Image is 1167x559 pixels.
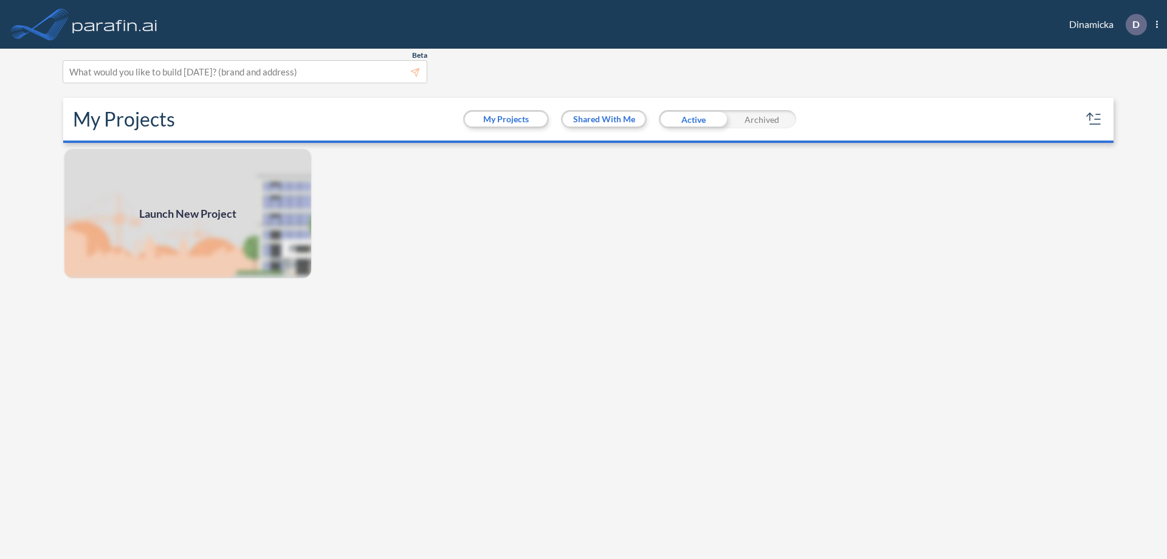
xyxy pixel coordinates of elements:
[465,112,547,127] button: My Projects
[139,206,236,222] span: Launch New Project
[412,50,427,60] span: Beta
[63,148,312,279] img: add
[1084,109,1104,129] button: sort
[70,12,160,36] img: logo
[1051,14,1158,35] div: Dinamicka
[63,148,312,279] a: Launch New Project
[563,112,645,127] button: Shared With Me
[1132,19,1140,30] p: D
[728,110,796,128] div: Archived
[659,110,728,128] div: Active
[73,108,175,131] h2: My Projects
